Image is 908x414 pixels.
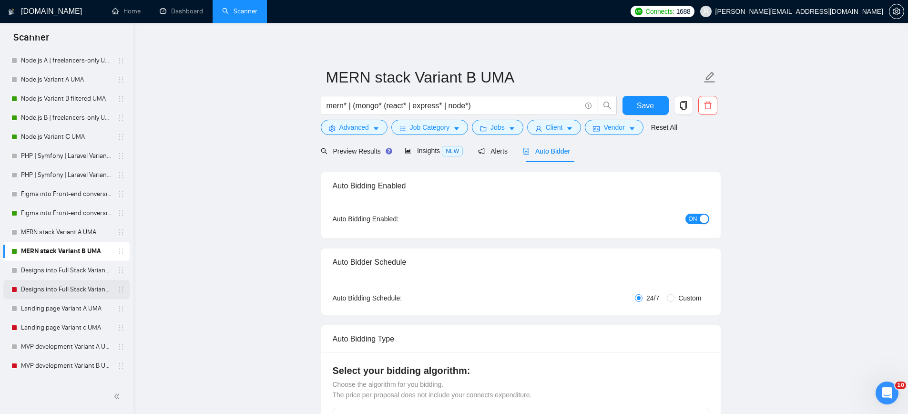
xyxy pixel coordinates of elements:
[478,148,485,155] span: notification
[585,103,592,109] span: info-circle
[643,293,663,303] span: 24/7
[704,71,716,83] span: edit
[546,122,563,133] span: Client
[21,127,112,146] a: Node.js Variant С UMA
[674,101,693,110] span: copy
[637,100,654,112] span: Save
[117,171,125,179] span: holder
[405,147,411,154] span: area-chart
[889,8,904,15] a: setting
[21,70,112,89] a: Node.js Variant A UMA
[117,228,125,236] span: holder
[21,108,112,127] a: Node.js B | freelancers-only UMA
[333,293,458,303] div: Auto Bidding Schedule:
[21,242,112,261] a: MERN stack Variant B UMA
[117,95,125,103] span: holder
[566,125,573,132] span: caret-down
[645,6,674,17] span: Connects:
[321,147,389,155] span: Preview Results
[373,125,379,132] span: caret-down
[329,125,336,132] span: setting
[21,318,112,337] a: Landing page Variant c UMA
[651,122,677,133] a: Reset All
[876,382,898,404] iframe: Intercom live chat
[598,101,616,110] span: search
[405,147,463,155] span: Insights
[410,122,449,133] span: Job Category
[160,7,203,15] a: dashboardDashboard
[490,122,505,133] span: Jobs
[333,325,709,352] div: Auto Bidding Type
[222,7,257,15] a: searchScanner
[603,122,624,133] span: Vendor
[674,293,705,303] span: Custom
[21,280,112,299] a: Designs into Full Stack Variant B UMA
[593,125,600,132] span: idcard
[391,120,468,135] button: barsJob Categorycaret-down
[523,148,530,155] span: robot
[585,120,643,135] button: idcardVendorcaret-down
[527,120,582,135] button: userClientcaret-down
[889,4,904,19] button: setting
[676,6,691,17] span: 1688
[8,4,15,20] img: logo
[326,100,581,112] input: Search Freelance Jobs...
[399,125,406,132] span: bars
[333,364,709,377] h4: Select your bidding algorithm:
[21,166,112,185] a: PHP | Symfony | Laravel Variant B
[21,223,112,242] a: MERN stack Variant A UMA
[699,101,717,110] span: delete
[21,146,112,166] a: PHP | Symfony | Laravel Variant A
[21,299,112,318] a: Landing page Variant A UMA
[6,31,57,51] span: Scanner
[21,261,112,280] a: Designs into Full Stack Variant A UMA
[117,267,125,274] span: holder
[117,248,125,255] span: holder
[442,146,463,156] span: NEW
[21,185,112,204] a: Figma into Front-end conversion Variant A UMA
[117,114,125,122] span: holder
[117,190,125,198] span: holder
[117,324,125,331] span: holder
[21,337,112,356] a: MVP development Variant A UMA
[472,120,523,135] button: folderJobscaret-down
[21,375,112,394] a: SaaS development Variant A UMA
[698,96,717,115] button: delete
[622,96,669,115] button: Save
[333,172,709,199] div: Auto Bidding Enabled
[113,392,123,401] span: double-left
[117,362,125,370] span: holder
[333,248,709,276] div: Auto Bidder Schedule
[385,147,393,155] div: Tooltip anchor
[635,8,643,15] img: upwork-logo.png
[117,76,125,83] span: holder
[321,120,388,135] button: settingAdvancedcaret-down
[21,51,112,70] a: Node.js A | freelancers-only UMA
[509,125,515,132] span: caret-down
[117,305,125,312] span: holder
[117,152,125,160] span: holder
[478,147,508,155] span: Alerts
[535,125,542,132] span: user
[117,209,125,217] span: holder
[598,96,617,115] button: search
[453,125,460,132] span: caret-down
[112,7,141,15] a: homeHome
[21,356,112,375] a: MVP development Variant B UMA
[480,125,487,132] span: folder
[333,214,458,224] div: Auto Bidding Enabled:
[629,125,635,132] span: caret-down
[21,89,112,108] a: Node.js Variant B filtered UMA
[674,96,693,115] button: copy
[117,343,125,351] span: holder
[895,382,906,389] span: 10
[321,148,327,155] span: search
[117,286,125,293] span: holder
[523,147,570,155] span: Auto Bidder
[703,8,709,15] span: user
[21,204,112,223] a: Figma into Front-end conversion Variant С UMA
[326,65,702,89] input: Scanner name...
[117,133,125,141] span: holder
[333,381,532,399] span: Choose the algorithm for you bidding. The price per proposal does not include your connects expen...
